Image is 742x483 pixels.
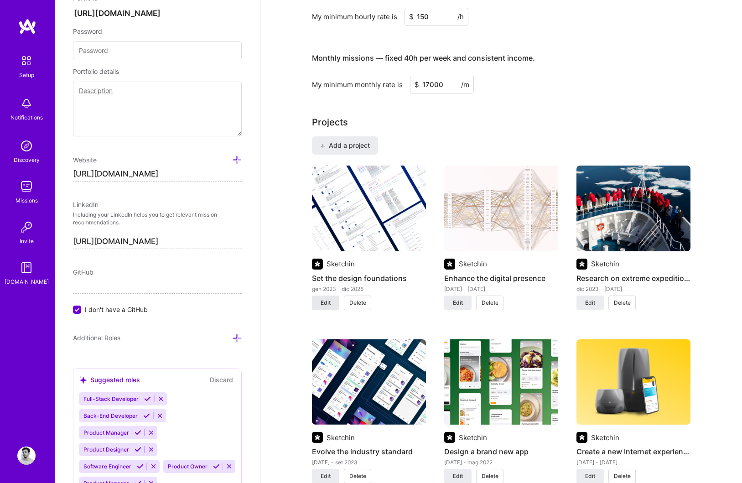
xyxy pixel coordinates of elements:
div: [DATE] - [DATE] [444,284,558,294]
input: Password [73,42,242,59]
div: Projects [312,115,348,129]
img: Enhance the digital presence [444,166,558,251]
span: Edit [453,472,463,480]
span: Delete [349,472,366,480]
input: http://... [73,8,242,19]
div: Sketchin [327,259,355,269]
div: Invite [20,236,34,246]
img: bell [17,94,36,113]
img: Company logo [312,432,323,443]
span: Edit [585,472,595,480]
span: Delete [614,472,631,480]
button: Discard [207,374,236,385]
div: Sketchin [591,433,619,442]
img: Company logo [444,432,455,443]
div: Notifications [10,113,43,122]
span: /h [457,12,464,21]
div: [DATE] - mag 2022 [444,457,558,467]
button: Edit [576,296,604,310]
i: Accept [137,463,144,470]
i: Accept [213,463,220,470]
button: Add a project [312,136,378,155]
input: http://... [73,167,242,182]
span: Product Designer [83,446,129,453]
img: Company logo [576,432,587,443]
i: icon PlusBlack [320,144,325,149]
div: Sketchin [459,259,487,269]
img: logo [18,18,36,35]
h4: Design a brand new app [444,446,558,457]
span: Back-End Developer [83,412,138,419]
div: My minimum monthly rate is [312,80,403,89]
div: Sketchin [327,433,355,442]
img: setup [17,51,36,70]
img: Company logo [444,259,455,270]
i: Reject [148,429,155,436]
span: Delete [349,299,366,307]
div: [DATE] - [DATE] [576,457,690,467]
span: Add a project [320,141,370,150]
span: $ [415,80,419,89]
span: I don't have a GitHub [85,305,148,314]
div: Portfolio details [73,67,242,76]
p: Including your LinkedIn helps you to get relevant mission recommendations. [73,211,242,227]
span: /m [461,80,469,89]
button: Delete [476,296,503,310]
h4: Research on extreme expeditions [576,272,690,284]
button: Edit [444,296,472,310]
div: dic 2023 - [DATE] [576,284,690,294]
img: Invite [17,218,36,236]
span: Software Engineer [83,463,131,470]
a: User Avatar [15,447,38,465]
div: Discovery [14,155,40,165]
img: guide book [17,259,36,277]
img: Evolve the industry standard [312,339,426,425]
span: $ [409,12,414,21]
div: Sketchin [591,259,619,269]
i: icon SuggestedTeams [79,376,87,384]
h4: Enhance the digital presence [444,272,558,284]
input: XXX [410,76,474,93]
span: Product Manager [83,429,129,436]
span: Product Owner [168,463,208,470]
div: Password [73,26,242,36]
button: Delete [608,296,636,310]
img: Company logo [312,259,323,270]
div: Missions [16,196,38,205]
div: gen 2023 - dic 2025 [312,284,426,294]
i: Reject [156,412,163,419]
span: Delete [614,299,631,307]
i: Reject [226,463,233,470]
i: Reject [157,395,164,402]
span: Edit [453,299,463,307]
div: Sketchin [459,433,487,442]
input: XXX [405,8,468,26]
div: [DATE] - set 2023 [312,457,426,467]
img: Create a new Internet experience [576,339,690,425]
span: LinkedIn [73,201,99,208]
div: [DOMAIN_NAME] [5,277,49,286]
i: Accept [143,412,150,419]
span: Edit [321,472,331,480]
div: Suggested roles [79,375,140,384]
span: Full-Stack Developer [83,395,139,402]
i: Accept [135,446,141,453]
h4: Create a new Internet experience [576,446,690,457]
div: Setup [19,70,34,80]
div: My minimum hourly rate is [312,12,397,21]
h4: Set the design foundations [312,272,426,284]
span: Edit [321,299,331,307]
span: Delete [482,299,498,307]
button: Edit [312,296,339,310]
i: Accept [144,395,151,402]
img: User Avatar [17,447,36,465]
span: Delete [482,472,498,480]
h4: Evolve the industry standard [312,446,426,457]
i: Reject [148,446,155,453]
h4: Monthly missions — fixed 40h per week and consistent income. [312,54,535,62]
img: discovery [17,137,36,155]
span: Edit [585,299,595,307]
img: Research on extreme expeditions [576,166,690,251]
img: Company logo [576,259,587,270]
i: Accept [135,429,141,436]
